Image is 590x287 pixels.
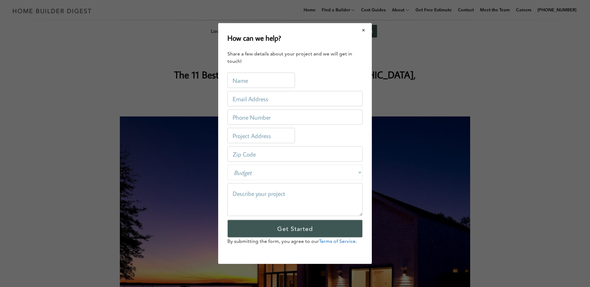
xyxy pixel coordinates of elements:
button: Close modal [356,24,372,37]
iframe: Drift Widget Chat Controller [472,243,583,280]
a: Terms of Service [319,238,356,244]
input: Zip Code [227,146,363,162]
input: Get Started [227,220,363,238]
p: By submitting the form, you agree to our . [227,238,363,245]
input: Project Address [227,128,295,143]
input: Phone Number [227,109,363,125]
input: Name [227,73,295,88]
div: Share a few details about your project and we will get in touch! [227,50,363,65]
input: Email Address [227,91,363,106]
h2: How can we help? [227,32,281,43]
